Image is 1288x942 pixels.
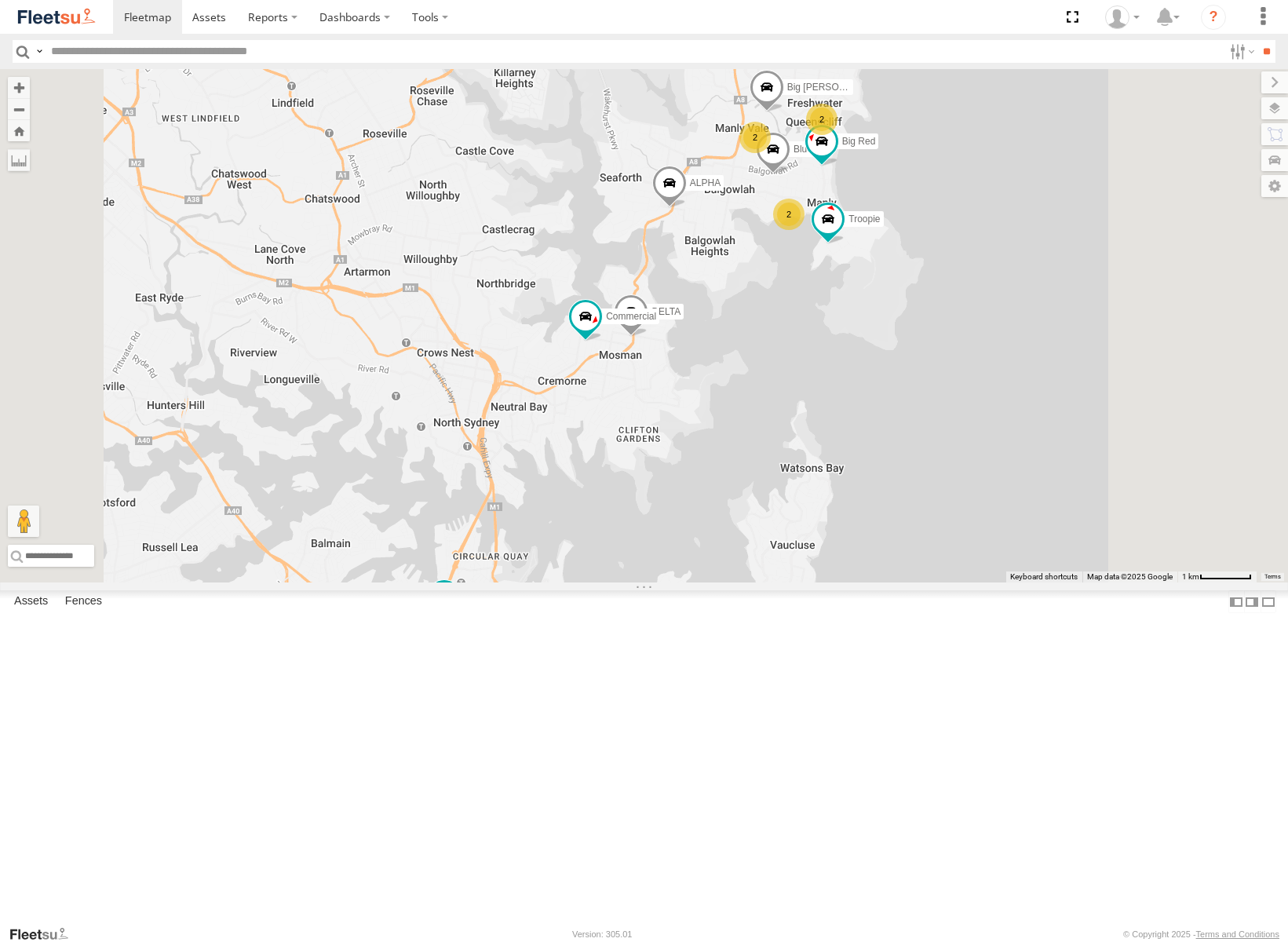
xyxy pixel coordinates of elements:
[9,926,81,942] a: Visit our Website
[786,82,880,93] span: Big [PERSON_NAME]
[8,506,39,537] button: Drag Pegman onto the map to open Street View
[6,591,56,613] label: Assets
[1244,590,1260,613] label: Dock Summary Table to the Right
[651,306,680,317] span: DELTA
[1261,175,1288,197] label: Map Settings
[1228,590,1244,613] label: Dock Summary Table to the Left
[606,311,656,322] span: Commercial
[33,40,46,63] label: Search Query
[1123,929,1279,939] div: © Copyright 2025 -
[1201,5,1226,30] i: ?
[841,136,875,147] span: Big Red
[572,929,632,939] div: Version: 305.01
[16,6,97,27] img: fleetsu-logo-horizontal.svg
[773,199,805,230] div: 2
[1177,571,1257,582] button: Map Scale: 1 km per 63 pixels
[793,144,812,155] span: Blue
[1100,5,1145,29] div: myBins Admin
[1264,574,1281,580] a: Terms
[848,214,880,225] span: Troopie
[8,77,30,98] button: Zoom in
[8,98,30,120] button: Zoom out
[689,177,720,188] span: ALPHA
[1010,571,1078,582] button: Keyboard shortcuts
[739,122,771,153] div: 2
[8,120,30,141] button: Zoom Home
[806,104,837,135] div: 2
[8,149,30,171] label: Measure
[57,591,110,613] label: Fences
[1182,572,1199,581] span: 1 km
[1261,590,1276,613] label: Hide Summary Table
[1224,40,1257,63] label: Search Filter Options
[1087,572,1173,581] span: Map data ©2025 Google
[1196,929,1279,939] a: Terms and Conditions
